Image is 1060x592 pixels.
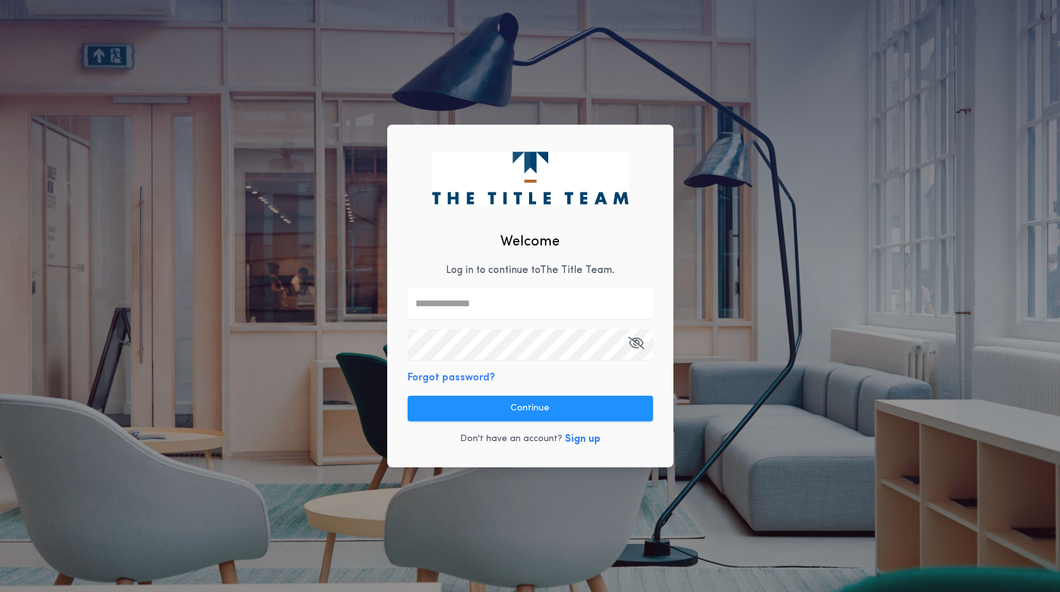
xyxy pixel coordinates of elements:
[408,370,495,386] button: Forgot password?
[446,263,615,278] p: Log in to continue to The Title Team .
[408,396,653,421] button: Continue
[565,432,601,447] button: Sign up
[432,152,628,204] img: logo
[500,231,560,253] h2: Welcome
[460,433,562,446] p: Don't have an account?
